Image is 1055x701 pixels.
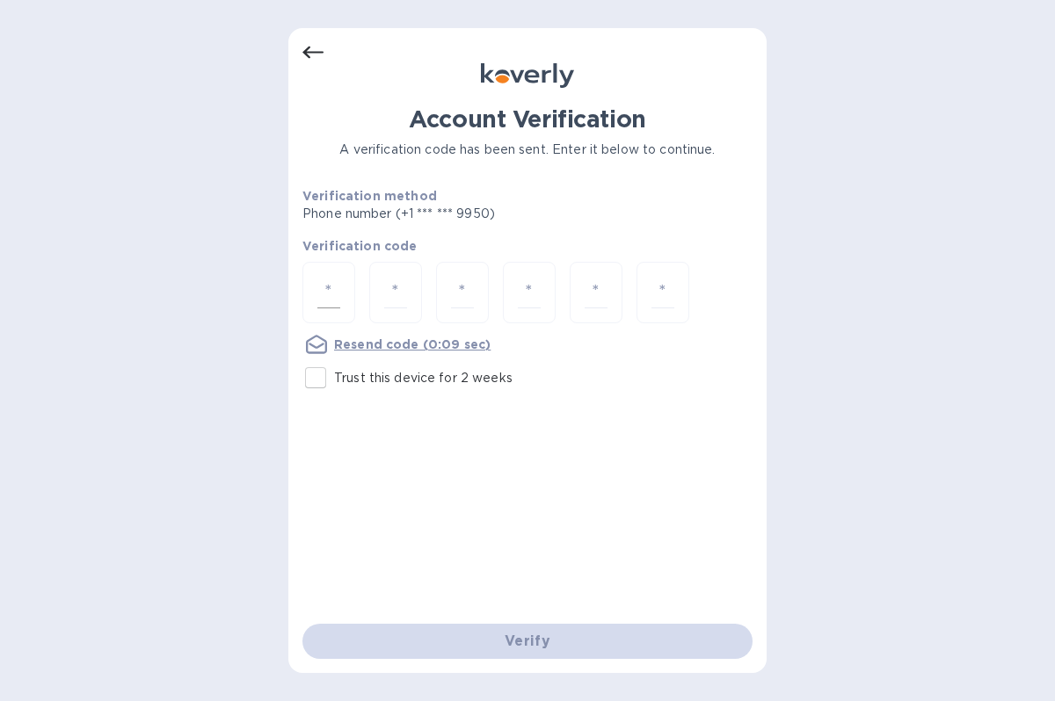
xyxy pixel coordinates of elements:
[334,369,513,387] p: Trust this device for 2 weeks
[302,105,753,134] h1: Account Verification
[334,337,491,351] u: Resend code (0:09 sec)
[302,205,629,223] p: Phone number (+1 *** *** 9950)
[302,237,753,255] p: Verification code
[302,189,437,203] b: Verification method
[302,141,753,159] p: A verification code has been sent. Enter it below to continue.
